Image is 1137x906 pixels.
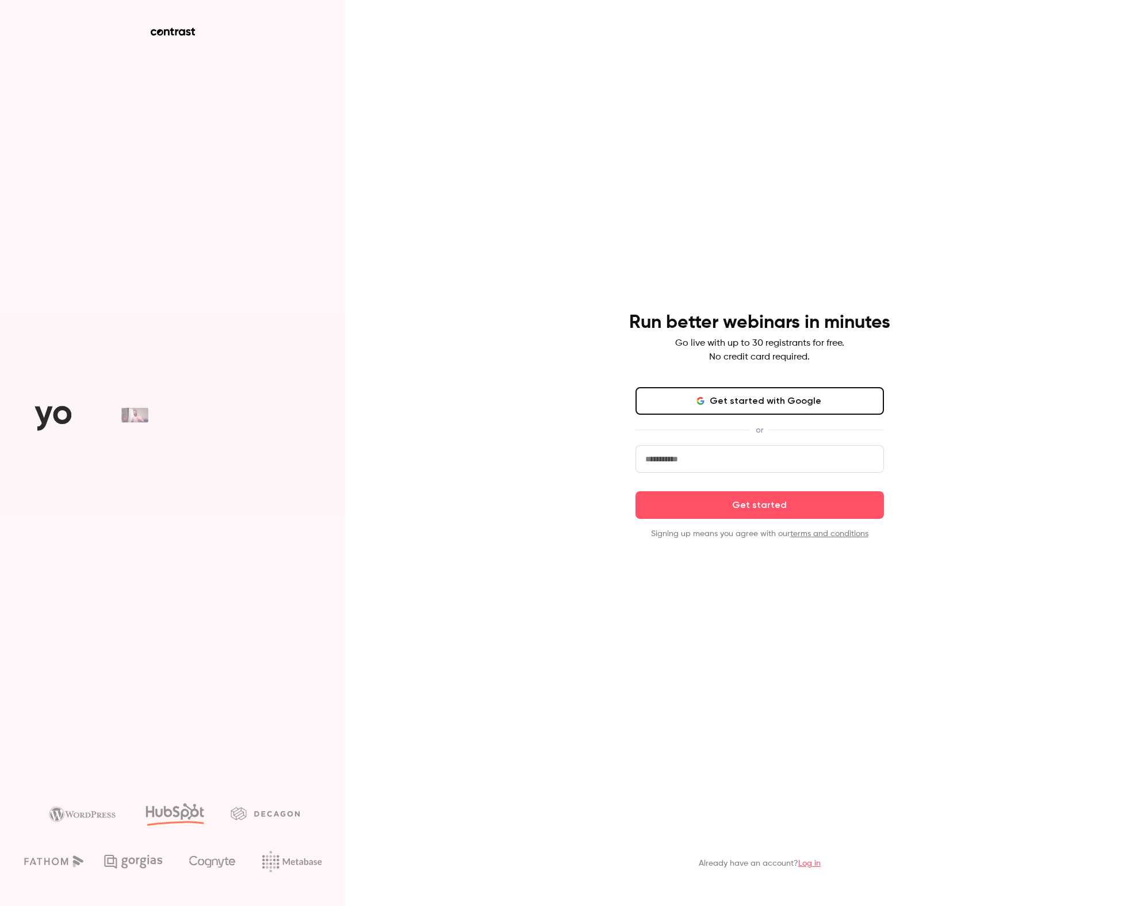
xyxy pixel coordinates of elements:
a: Log in [798,859,821,867]
h4: Run better webinars in minutes [629,311,890,334]
button: Get started with Google [636,387,884,415]
p: Already have an account? [699,858,821,869]
p: Go live with up to 30 registrants for free. No credit card required. [675,337,844,364]
span: or [750,424,769,436]
a: terms and conditions [790,530,868,538]
button: Get started [636,491,884,519]
p: Signing up means you agree with our [636,528,884,540]
img: decagon [231,807,300,820]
